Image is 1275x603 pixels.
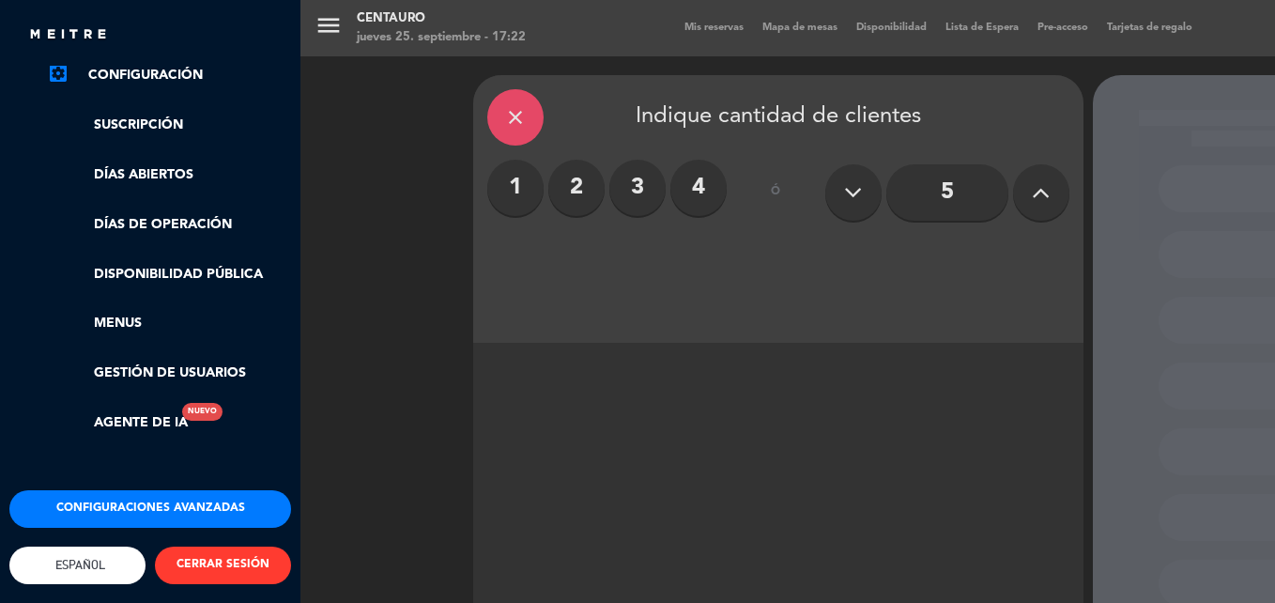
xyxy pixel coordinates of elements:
a: Menus [47,313,291,334]
a: Días abiertos [47,164,291,186]
span: Español [51,558,105,572]
a: Gestión de usuarios [47,363,291,384]
a: Días de Operación [47,214,291,236]
a: Agente de IANuevo [47,412,188,434]
img: MEITRE [28,28,108,42]
a: Suscripción [47,115,291,136]
button: CERRAR SESIÓN [155,547,291,584]
a: Disponibilidad pública [47,264,291,286]
a: Configuración [47,64,291,86]
button: Configuraciones avanzadas [9,490,291,528]
i: settings_applications [47,62,69,85]
div: Nuevo [182,403,223,421]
